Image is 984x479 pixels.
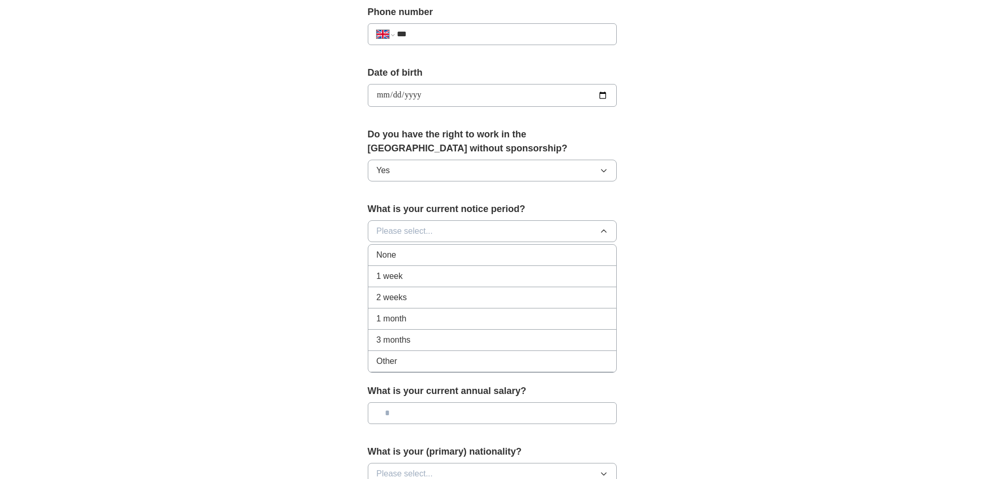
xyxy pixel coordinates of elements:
span: 1 month [377,313,407,325]
span: 1 week [377,270,403,283]
span: Other [377,355,397,368]
span: 2 weeks [377,291,407,304]
span: None [377,249,396,261]
button: Yes [368,160,617,181]
span: Please select... [377,225,433,237]
label: Date of birth [368,66,617,80]
label: What is your (primary) nationality? [368,445,617,459]
span: 3 months [377,334,411,346]
label: Phone number [368,5,617,19]
label: What is your current notice period? [368,202,617,216]
label: What is your current annual salary? [368,384,617,398]
label: Do you have the right to work in the [GEOGRAPHIC_DATA] without sponsorship? [368,128,617,156]
span: Yes [377,164,390,177]
button: Please select... [368,220,617,242]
